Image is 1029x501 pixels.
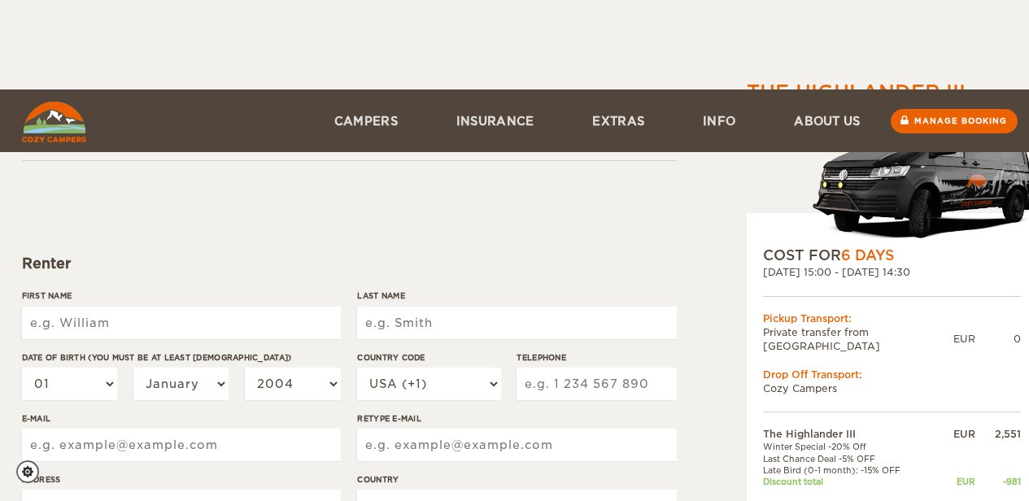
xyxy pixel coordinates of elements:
a: Cookie settings [16,460,50,483]
a: Info [674,89,765,152]
label: Retype E-mail [357,412,676,425]
div: [DATE] 15:00 - [DATE] 14:30 [763,265,1021,279]
label: Last Name [357,290,676,302]
label: Address [22,473,341,486]
div: EUR [935,476,974,487]
td: Winter Special -20% Off [763,441,936,452]
div: 2,551 [975,427,1021,441]
div: Pickup Transport: [763,311,1021,325]
a: About us [765,89,889,152]
div: Renter [22,254,677,273]
a: Extras [563,89,674,152]
img: Cozy Campers [22,102,86,142]
td: Private transfer from [GEOGRAPHIC_DATA] [763,325,953,353]
input: e.g. example@example.com [357,429,676,461]
div: The Highlander III [747,79,966,107]
td: The Highlander III [763,427,936,441]
div: -981 [975,476,1021,487]
td: Last Chance Deal -5% OFF [763,453,936,464]
div: 0 [975,332,1021,346]
input: e.g. Smith [357,307,676,339]
input: e.g. example@example.com [22,429,341,461]
a: Insurance [427,89,564,152]
label: Date of birth (You must be at least [DEMOGRAPHIC_DATA]) [22,351,341,364]
div: COST FOR [763,246,1021,265]
input: e.g. William [22,307,341,339]
a: Campers [305,89,427,152]
label: Telephone [517,351,676,364]
td: Cozy Campers [763,381,1021,395]
label: Country Code [357,351,500,364]
input: e.g. 1 234 567 890 [517,368,676,400]
div: EUR [953,332,975,346]
td: Discount total [763,476,936,487]
label: E-mail [22,412,341,425]
div: EUR [935,427,974,441]
a: Manage booking [891,109,1018,133]
td: Late Bird (0-1 month): -15% OFF [763,464,936,476]
div: Drop Off Transport: [763,368,1021,381]
label: First Name [22,290,341,302]
span: 6 Days [841,247,894,264]
label: Country [357,473,676,486]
